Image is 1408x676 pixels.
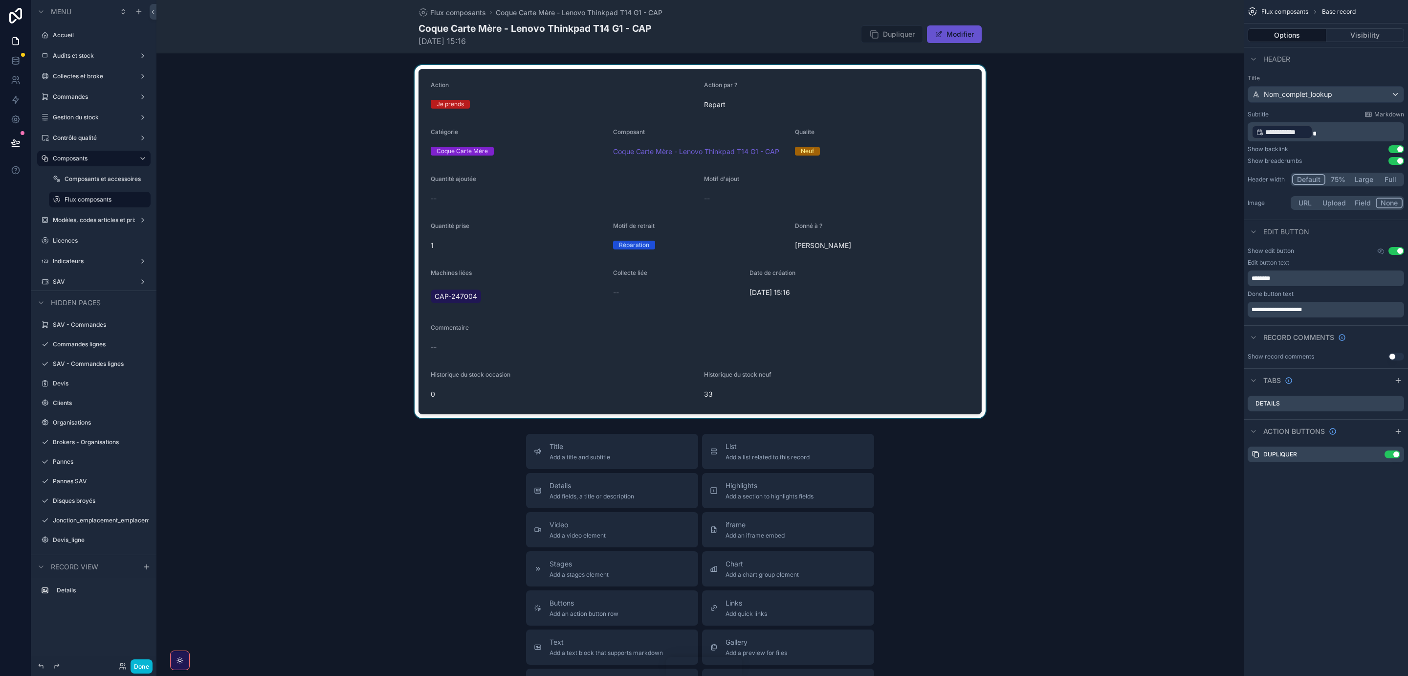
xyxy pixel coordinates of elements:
label: Indicateurs [53,257,135,265]
span: Add an action button row [550,610,618,618]
button: Done [131,659,153,674]
a: Markdown [1364,111,1404,118]
button: Modifier [927,25,982,43]
label: Details [1255,400,1280,407]
span: Header [1263,54,1290,64]
span: Links [726,598,767,608]
span: Details [550,481,634,491]
span: Buttons [550,598,618,608]
span: Hidden pages [51,298,101,308]
div: scrollable content [31,578,156,608]
label: SAV - Commandes [53,321,149,329]
label: Contrôle qualité [53,134,135,142]
button: iframeAdd an iframe embed [702,512,874,547]
label: Collectes et broke [53,72,135,80]
label: Header width [1248,176,1287,183]
button: Upload [1318,198,1350,208]
label: Organisations [53,419,149,427]
div: Show breadcrumbs [1248,157,1302,165]
span: Add a chart group element [726,571,799,579]
span: Add quick links [726,610,767,618]
div: Show backlink [1248,145,1288,153]
label: Commandes lignes [53,340,149,348]
span: [DATE] 15:16 [418,35,651,47]
button: None [1376,198,1403,208]
a: Pannes SAV [53,477,149,485]
label: Brokers - Organisations [53,438,149,446]
label: Devis_ligne [53,536,149,544]
span: Add a video element [550,532,606,540]
label: Composants [53,155,131,162]
button: Large [1350,174,1378,185]
label: Accueil [53,31,149,39]
span: Highlights [726,481,814,491]
button: GalleryAdd a preview for files [702,630,874,665]
label: Edit button text [1248,259,1289,267]
div: scrollable content [1248,122,1404,141]
a: Audits et stock [53,52,135,60]
span: Record view [51,562,98,572]
label: Licences [53,237,149,245]
button: Nom_complet_lookup [1248,86,1404,103]
a: Flux composants [418,8,486,18]
button: DetailsAdd fields, a title or description [526,473,698,508]
button: LinksAdd quick links [702,590,874,626]
span: Add a text block that supports markdown [550,649,663,657]
span: Add a preview for files [726,649,787,657]
span: Base record [1322,8,1356,16]
label: Image [1248,199,1287,207]
label: Composants et accessoires [65,175,149,183]
span: Tabs [1263,376,1281,385]
span: Add a list related to this record [726,453,810,461]
span: List [726,442,810,451]
label: Modèles, codes articles et prix [53,216,135,224]
span: Add an iframe embed [726,532,785,540]
label: Jonction_emplacement_emplacement [53,517,149,524]
a: Coque Carte Mère - Lenovo Thinkpad T14 G1 - CAP [496,8,662,18]
span: Add a section to highlights fields [726,493,814,500]
label: Clients [53,399,149,407]
span: Nom_complet_lookup [1264,90,1332,99]
label: Flux composants [65,196,145,203]
span: Markdown [1374,111,1404,118]
label: Gestion du stock [53,113,135,121]
a: Devis [53,380,149,387]
label: Subtitle [1248,111,1269,118]
label: Done button text [1248,290,1294,298]
span: Add fields, a title or description [550,493,634,500]
span: Chart [726,559,799,569]
div: scrollable content [1248,302,1404,317]
label: SAV [53,278,135,286]
span: Stages [550,559,609,569]
span: Flux composants [430,8,486,18]
span: Text [550,637,663,647]
label: Commandes [53,93,135,101]
label: Dupliquer [1263,451,1297,458]
button: Full [1378,174,1403,185]
label: Pannes [53,458,149,466]
span: Gallery [726,637,787,647]
button: ChartAdd a chart group element [702,551,874,586]
button: Field [1350,198,1376,208]
button: Default [1292,174,1325,185]
label: Disques broyés [53,497,149,505]
button: URL [1292,198,1318,208]
button: HighlightsAdd a section to highlights fields [702,473,874,508]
